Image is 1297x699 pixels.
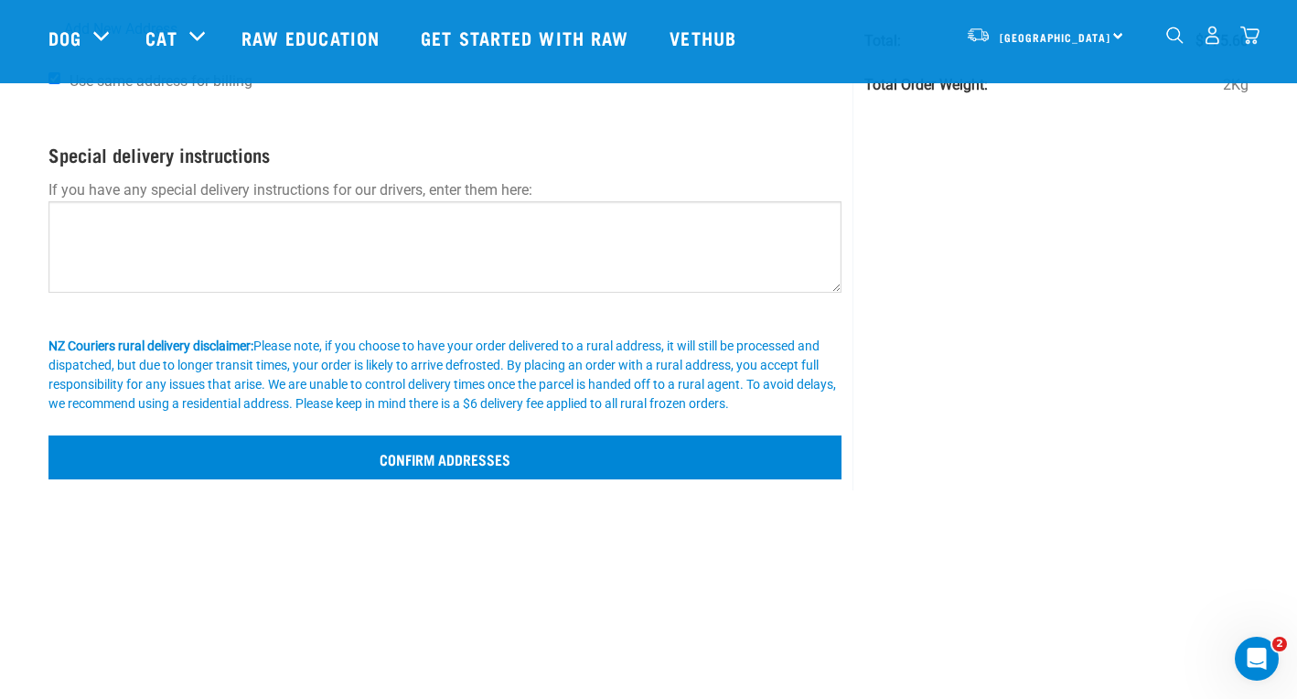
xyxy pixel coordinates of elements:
img: van-moving.png [966,27,991,43]
img: home-icon-1@2x.png [1166,27,1184,44]
p: If you have any special delivery instructions for our drivers, enter them here: [48,179,841,201]
span: 2Kg [1223,74,1249,96]
a: Get started with Raw [402,1,651,74]
span: [GEOGRAPHIC_DATA] [1000,34,1110,40]
div: Please note, if you choose to have your order delivered to a rural address, it will still be proc... [48,337,841,414]
h4: Special delivery instructions [48,144,841,165]
a: Dog [48,24,81,51]
img: home-icon@2x.png [1240,26,1259,45]
a: Vethub [651,1,759,74]
input: Confirm addresses [48,436,841,479]
iframe: Intercom live chat [1235,637,1279,681]
a: Raw Education [223,1,402,74]
span: 2 [1272,637,1287,651]
b: NZ Couriers rural delivery disclaimer: [48,339,253,353]
img: user.png [1203,26,1222,45]
span: Use same address for billing [70,72,252,90]
strong: Total Order Weight: [864,76,988,93]
a: Cat [145,24,177,51]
